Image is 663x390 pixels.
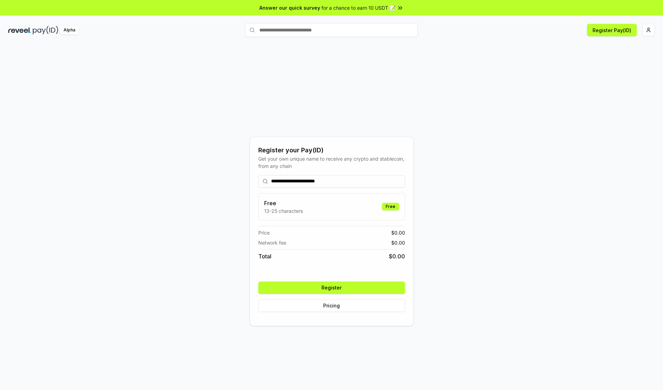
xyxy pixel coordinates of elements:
[8,26,31,35] img: reveel_dark
[382,203,399,210] div: Free
[258,229,270,236] span: Price
[321,4,395,11] span: for a chance to earn 10 USDT 📝
[389,252,405,260] span: $ 0.00
[587,24,637,36] button: Register Pay(ID)
[258,252,271,260] span: Total
[259,4,320,11] span: Answer our quick survey
[258,239,286,246] span: Network fee
[391,239,405,246] span: $ 0.00
[258,299,405,312] button: Pricing
[264,207,303,215] p: 13-25 characters
[264,199,303,207] h3: Free
[258,282,405,294] button: Register
[391,229,405,236] span: $ 0.00
[258,145,405,155] div: Register your Pay(ID)
[33,26,58,35] img: pay_id
[60,26,79,35] div: Alpha
[258,155,405,170] div: Get your own unique name to receive any crypto and stablecoin, from any chain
